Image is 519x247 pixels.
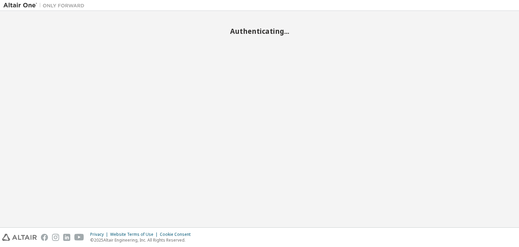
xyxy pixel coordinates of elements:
[52,234,59,241] img: instagram.svg
[41,234,48,241] img: facebook.svg
[90,232,110,237] div: Privacy
[3,27,516,36] h2: Authenticating...
[2,234,37,241] img: altair_logo.svg
[160,232,195,237] div: Cookie Consent
[3,2,88,9] img: Altair One
[74,234,84,241] img: youtube.svg
[90,237,195,243] p: © 2025 Altair Engineering, Inc. All Rights Reserved.
[110,232,160,237] div: Website Terms of Use
[63,234,70,241] img: linkedin.svg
